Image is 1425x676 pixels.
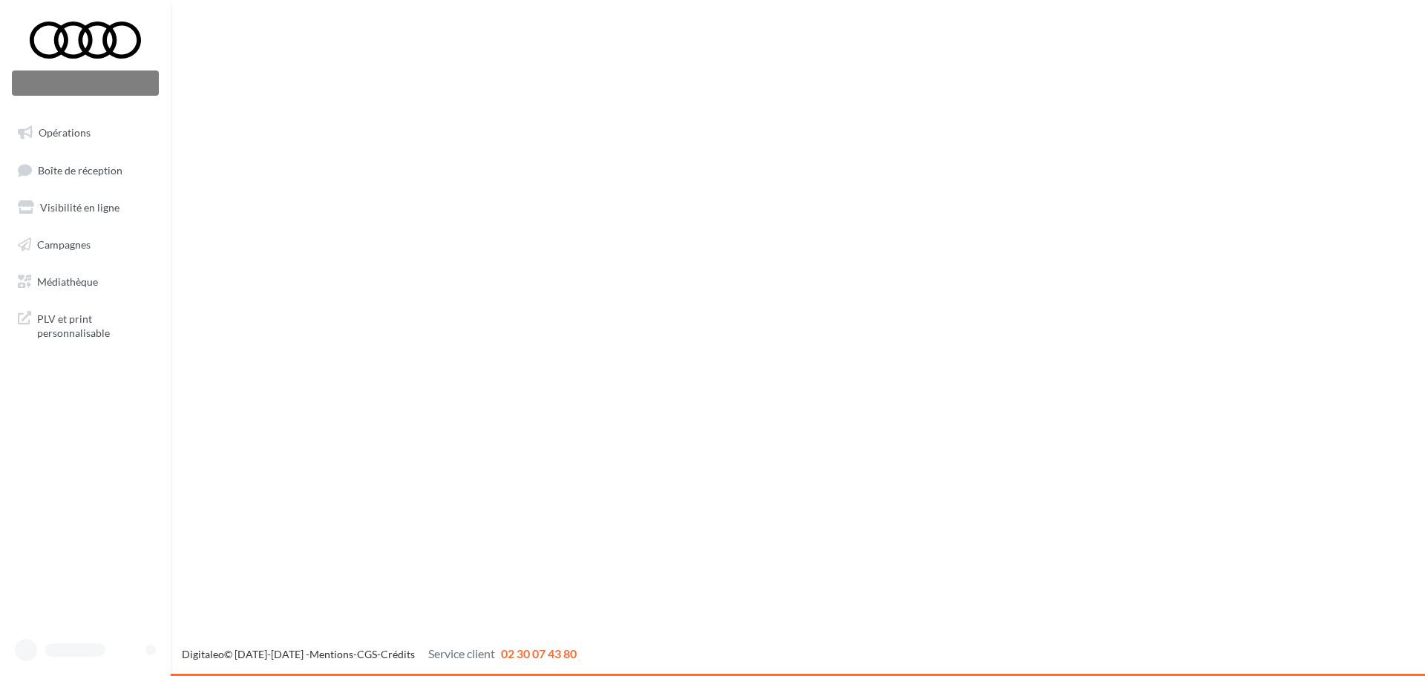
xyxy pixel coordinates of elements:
[9,303,162,347] a: PLV et print personnalisable
[12,70,159,96] div: Nouvelle campagne
[40,201,119,214] span: Visibilité en ligne
[428,646,495,660] span: Service client
[38,163,122,176] span: Boîte de réception
[357,648,377,660] a: CGS
[9,266,162,298] a: Médiathèque
[501,646,577,660] span: 02 30 07 43 80
[182,648,577,660] span: © [DATE]-[DATE] - - -
[9,192,162,223] a: Visibilité en ligne
[381,648,415,660] a: Crédits
[39,126,91,139] span: Opérations
[182,648,224,660] a: Digitaleo
[37,238,91,251] span: Campagnes
[9,154,162,186] a: Boîte de réception
[9,117,162,148] a: Opérations
[37,309,153,341] span: PLV et print personnalisable
[9,229,162,260] a: Campagnes
[37,275,98,287] span: Médiathèque
[309,648,353,660] a: Mentions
